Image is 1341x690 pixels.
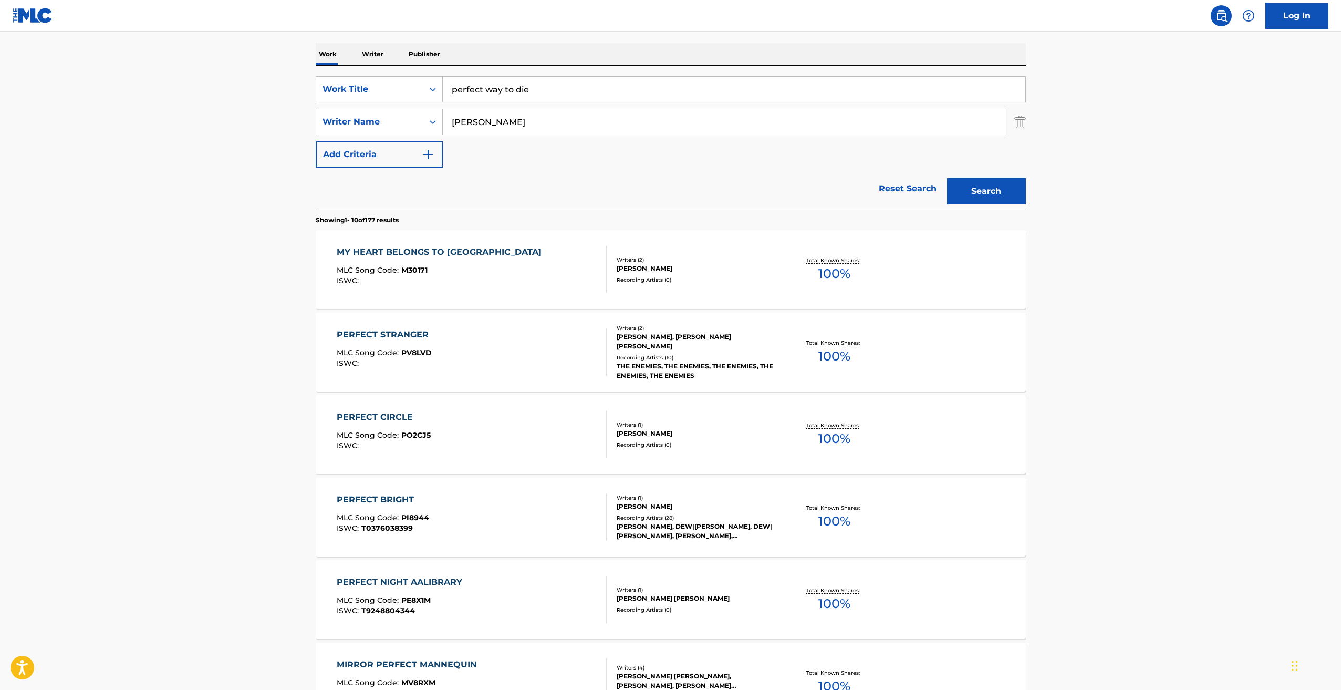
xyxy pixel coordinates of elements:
img: MLC Logo [13,8,53,23]
span: PV8LVD [401,348,432,357]
div: Recording Artists ( 0 ) [617,441,775,449]
span: ISWC : [337,358,361,368]
div: Work Title [323,83,417,96]
form: Search Form [316,76,1026,210]
div: [PERSON_NAME], DEW|[PERSON_NAME], DEW|[PERSON_NAME], [PERSON_NAME], [PERSON_NAME] [617,522,775,541]
p: Work [316,43,340,65]
span: PO2CJ5 [401,430,431,440]
p: Showing 1 - 10 of 177 results [316,215,399,225]
span: 100 % [818,594,850,613]
div: Recording Artists ( 0 ) [617,276,775,284]
div: Writer Name [323,116,417,128]
div: Writers ( 1 ) [617,494,775,502]
span: ISWC : [337,441,361,450]
div: [PERSON_NAME] [617,264,775,273]
div: Drag [1292,650,1298,682]
div: PERFECT NIGHT AALIBRARY [337,576,467,589]
div: Writers ( 1 ) [617,421,775,429]
a: MY HEART BELONGS TO [GEOGRAPHIC_DATA]MLC Song Code:M30171ISWC:Writers (2)[PERSON_NAME]Recording A... [316,230,1026,309]
button: Add Criteria [316,141,443,168]
p: Total Known Shares: [806,421,862,429]
div: Help [1238,5,1259,26]
p: Total Known Shares: [806,586,862,594]
iframe: Chat Widget [1288,640,1341,690]
span: 100 % [818,429,850,448]
div: THE ENEMIES, THE ENEMIES, THE ENEMIES, THE ENEMIES, THE ENEMIES [617,362,775,380]
span: MLC Song Code : [337,678,401,687]
a: PERFECT STRANGERMLC Song Code:PV8LVDISWC:Writers (2)[PERSON_NAME], [PERSON_NAME] [PERSON_NAME]Rec... [316,313,1026,392]
a: Public Search [1211,5,1232,26]
img: help [1242,9,1255,22]
p: Writer [359,43,387,65]
div: Recording Artists ( 28 ) [617,514,775,522]
p: Total Known Shares: [806,504,862,512]
div: [PERSON_NAME] [PERSON_NAME] [617,594,775,603]
div: [PERSON_NAME] [617,429,775,438]
p: Publisher [406,43,443,65]
span: 100 % [818,264,850,283]
span: ISWC : [337,606,361,615]
span: 100 % [818,512,850,531]
span: ISWC : [337,276,361,285]
span: M30171 [401,265,428,275]
span: PE8X1M [401,595,431,605]
p: Total Known Shares: [806,339,862,347]
p: Total Known Shares: [806,669,862,677]
span: MV8RXM [401,678,435,687]
div: PERFECT CIRCLE [337,411,431,424]
a: PERFECT BRIGHTMLC Song Code:PI8944ISWC:T0376038399Writers (1)[PERSON_NAME]Recording Artists (28)[... [316,478,1026,557]
div: PERFECT STRANGER [337,328,434,341]
img: search [1215,9,1228,22]
div: Writers ( 2 ) [617,256,775,264]
div: [PERSON_NAME], [PERSON_NAME] [PERSON_NAME] [617,332,775,351]
div: Recording Artists ( 0 ) [617,606,775,614]
div: [PERSON_NAME] [617,502,775,511]
span: MLC Song Code : [337,595,401,605]
span: MLC Song Code : [337,348,401,357]
span: T9248804344 [361,606,415,615]
a: Reset Search [874,177,942,200]
span: 100 % [818,347,850,366]
div: MY HEART BELONGS TO [GEOGRAPHIC_DATA] [337,246,547,259]
button: Search [947,178,1026,204]
div: Writers ( 4 ) [617,664,775,672]
a: PERFECT NIGHT AALIBRARYMLC Song Code:PE8X1MISWC:T9248804344Writers (1)[PERSON_NAME] [PERSON_NAME]... [316,560,1026,639]
img: Delete Criterion [1014,109,1026,135]
span: T0376038399 [361,523,413,533]
a: PERFECT CIRCLEMLC Song Code:PO2CJ5ISWC:Writers (1)[PERSON_NAME]Recording Artists (0)Total Known S... [316,395,1026,474]
span: PI8944 [401,513,429,522]
div: Writers ( 1 ) [617,586,775,594]
span: MLC Song Code : [337,265,401,275]
a: Log In [1265,3,1328,29]
div: PERFECT BRIGHT [337,493,429,506]
span: MLC Song Code : [337,513,401,522]
div: Recording Artists ( 10 ) [617,354,775,362]
div: MIRROR PERFECT MANNEQUIN [337,658,482,671]
span: ISWC : [337,523,361,533]
img: 9d2ae6d4665cec9f34b9.svg [422,148,434,161]
div: Writers ( 2 ) [617,324,775,332]
p: Total Known Shares: [806,256,862,264]
span: MLC Song Code : [337,430,401,440]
